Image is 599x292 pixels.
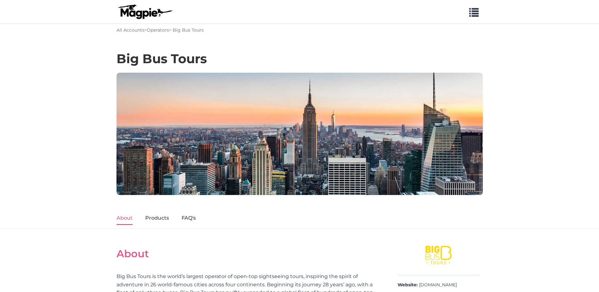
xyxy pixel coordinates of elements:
[398,282,418,288] strong: Website:
[117,248,382,260] h2: About
[117,73,483,195] img: Big Bus Tours banner
[117,4,173,19] img: logo-ab69f6fb50320c5b225c76a69d11143b.png
[182,212,196,225] a: FAQ's
[147,27,169,33] a: Operators
[419,282,457,288] a: [DOMAIN_NAME]
[117,51,207,66] h1: Big Bus Tours
[117,212,133,225] a: About
[117,27,144,33] a: All Accounts
[407,245,470,266] img: Big Bus Tours logo
[145,212,169,225] a: Products
[117,27,204,33] div: > > Big Bus Tours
